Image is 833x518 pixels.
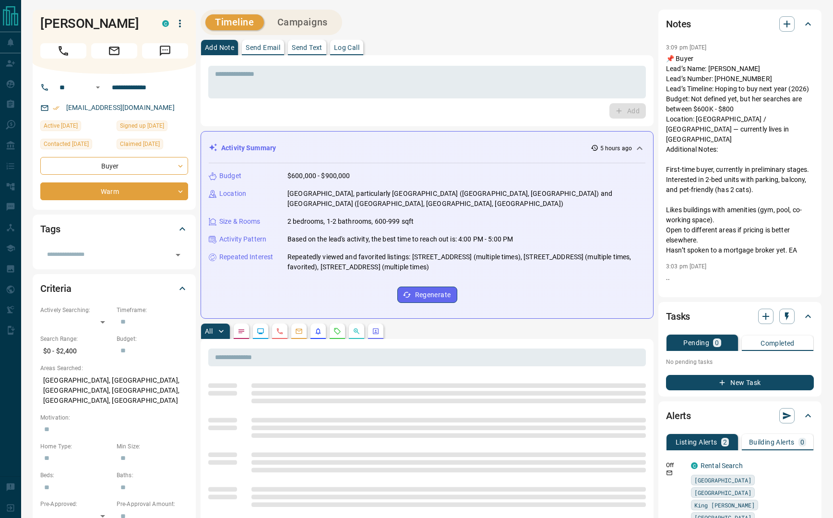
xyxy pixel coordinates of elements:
[666,375,814,390] button: New Task
[691,462,698,469] div: condos.ca
[117,500,188,508] p: Pre-Approval Amount:
[353,327,360,335] svg: Opportunities
[53,105,59,111] svg: Email Verified
[205,328,213,335] p: All
[723,439,727,446] p: 2
[666,305,814,328] div: Tasks
[666,461,685,470] p: Off
[287,171,350,181] p: $600,000 - $900,000
[666,44,707,51] p: 3:09 pm [DATE]
[276,327,284,335] svg: Calls
[66,104,175,111] a: [EMAIL_ADDRESS][DOMAIN_NAME]
[246,44,280,51] p: Send Email
[40,221,60,237] h2: Tags
[372,327,380,335] svg: Agent Actions
[676,439,717,446] p: Listing Alerts
[142,43,188,59] span: Message
[117,335,188,343] p: Budget:
[219,234,266,244] p: Activity Pattern
[666,404,814,427] div: Alerts
[334,44,359,51] p: Log Call
[40,364,188,373] p: Areas Searched:
[666,355,814,369] p: No pending tasks
[238,327,245,335] svg: Notes
[287,189,645,209] p: [GEOGRAPHIC_DATA], particularly [GEOGRAPHIC_DATA] ([GEOGRAPHIC_DATA], [GEOGRAPHIC_DATA]) and [GEO...
[219,252,273,262] p: Repeated Interest
[666,470,673,476] svg: Email
[666,309,690,324] h2: Tasks
[600,144,632,153] p: 5 hours ago
[761,340,795,347] p: Completed
[666,273,814,283] p: ..
[333,327,341,335] svg: Requests
[221,143,276,153] p: Activity Summary
[205,14,264,30] button: Timeline
[40,413,188,422] p: Motivation:
[314,327,322,335] svg: Listing Alerts
[666,290,707,297] p: 2:29 pm [DATE]
[219,217,261,227] p: Size & Rooms
[694,488,751,497] span: [GEOGRAPHIC_DATA]
[117,120,188,134] div: Sun Feb 25 2024
[219,189,246,199] p: Location
[44,139,89,149] span: Contacted [DATE]
[219,171,241,181] p: Budget
[40,373,188,409] p: [GEOGRAPHIC_DATA], [GEOGRAPHIC_DATA], [GEOGRAPHIC_DATA], [GEOGRAPHIC_DATA], [GEOGRAPHIC_DATA], [G...
[205,44,234,51] p: Add Note
[40,277,188,300] div: Criteria
[120,121,164,131] span: Signed up [DATE]
[40,335,112,343] p: Search Range:
[683,339,709,346] p: Pending
[40,442,112,451] p: Home Type:
[117,442,188,451] p: Min Size:
[666,54,814,255] p: 📌 Buyer Lead’s Name: [PERSON_NAME] Lead’s Number: [PHONE_NUMBER] Lead’s Timeline: Hoping to buy n...
[749,439,795,446] p: Building Alerts
[397,287,457,303] button: Regenerate
[40,182,188,200] div: Warm
[268,14,337,30] button: Campaigns
[40,16,148,31] h1: [PERSON_NAME]
[44,121,78,131] span: Active [DATE]
[666,408,691,423] h2: Alerts
[120,139,160,149] span: Claimed [DATE]
[40,471,112,480] p: Beds:
[287,234,513,244] p: Based on the lead's activity, the best time to reach out is: 4:00 PM - 5:00 PM
[257,327,264,335] svg: Lead Browsing Activity
[117,471,188,480] p: Baths:
[287,252,645,272] p: Repeatedly viewed and favorited listings: [STREET_ADDRESS] (multiple times), [STREET_ADDRESS] (mu...
[171,248,185,262] button: Open
[800,439,804,446] p: 0
[40,120,112,134] div: Sat Oct 11 2025
[292,44,322,51] p: Send Text
[295,327,303,335] svg: Emails
[40,217,188,241] div: Tags
[666,263,707,270] p: 3:03 pm [DATE]
[694,500,755,510] span: King [PERSON_NAME]
[91,43,137,59] span: Email
[117,139,188,152] div: Fri Oct 10 2025
[40,139,112,152] div: Fri Oct 10 2025
[209,139,645,157] div: Activity Summary5 hours ago
[694,475,751,485] span: [GEOGRAPHIC_DATA]
[40,500,112,508] p: Pre-Approved:
[715,339,719,346] p: 0
[40,343,112,359] p: $0 - $2,400
[666,12,814,36] div: Notes
[40,157,188,175] div: Buyer
[287,217,414,227] p: 2 bedrooms, 1-2 bathrooms, 600-999 sqft
[666,16,691,32] h2: Notes
[40,43,86,59] span: Call
[92,82,104,93] button: Open
[117,306,188,314] p: Timeframe:
[162,20,169,27] div: condos.ca
[40,306,112,314] p: Actively Searching:
[701,462,743,470] a: Rental Search
[40,281,71,296] h2: Criteria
